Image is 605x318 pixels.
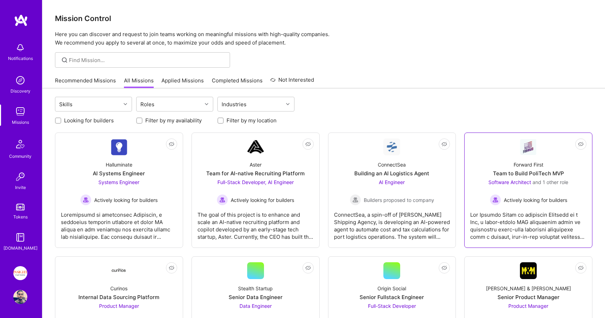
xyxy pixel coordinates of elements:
[106,161,132,168] div: Halluminate
[379,179,405,185] span: AI Engineer
[55,77,116,88] a: Recommended Missions
[368,303,416,309] span: Full-Stack Developer
[354,170,429,177] div: Building an AI Logistics Agent
[250,161,262,168] div: Aster
[217,194,228,205] img: Actively looking for builders
[470,138,586,242] a: Company LogoForward FirstTeam to Build PoliTech MVPSoftware Architect and 1 other roleActively lo...
[161,77,204,88] a: Applied Missions
[504,196,567,204] span: Actively looking for builders
[14,14,28,27] img: logo
[220,99,248,109] div: Industries
[13,73,27,87] img: discovery
[270,76,314,88] a: Not Interested
[378,161,406,168] div: ConnectSea
[364,196,434,204] span: Builders proposed to company
[441,265,447,271] i: icon EyeClosed
[533,179,568,185] span: and 1 other role
[98,179,139,185] span: Systems Engineer
[239,303,272,309] span: Data Engineer
[124,102,127,106] i: icon Chevron
[124,77,154,88] a: All Missions
[13,41,27,55] img: bell
[360,293,424,301] div: Senior Fullstack Engineer
[61,138,177,242] a: Company LogoHalluminateAI Systems EngineerSystems Engineer Actively looking for buildersActively ...
[514,161,543,168] div: Forward First
[13,213,28,221] div: Tokens
[16,204,25,210] img: tokens
[57,99,74,109] div: Skills
[4,244,37,252] div: [DOMAIN_NAME]
[508,303,548,309] span: Product Manager
[13,104,27,119] img: teamwork
[139,99,156,109] div: Roles
[578,141,584,147] i: icon EyeClosed
[305,141,311,147] i: icon EyeClosed
[94,196,158,204] span: Actively looking for builders
[12,290,29,304] a: User Avatar
[75,101,76,108] input: overall type: UNKNOWN_TYPE server type: NO_SERVER_DATA heuristic type: UNKNOWN_TYPE label: Skills...
[229,293,283,301] div: Senior Data Engineer
[80,194,91,205] img: Actively looking for builders
[99,303,139,309] span: Product Manager
[64,117,114,124] label: Looking for builders
[441,141,447,147] i: icon EyeClosed
[488,179,531,185] span: Software Architect
[206,170,305,177] div: Team for AI-native Recruiting Platform
[486,285,571,292] div: [PERSON_NAME] & [PERSON_NAME]
[493,170,564,177] div: Team to Build PoliTech MVP
[350,194,361,205] img: Builders proposed to company
[247,138,264,155] img: Company Logo
[55,14,592,23] h3: Mission Control
[55,30,592,47] p: Here you can discover and request to join teams working on meaningful missions with high-quality ...
[78,293,159,301] div: Internal Data Sourcing Platform
[520,262,537,279] img: Company Logo
[93,170,145,177] div: AI Systems Engineer
[13,170,27,184] img: Invite
[12,136,29,153] img: Community
[157,101,158,108] input: overall type: UNKNOWN_TYPE server type: NO_SERVER_DATA heuristic type: UNKNOWN_TYPE label: Roles ...
[227,117,277,124] label: Filter by my location
[217,179,294,185] span: Full-Stack Developer, AI Engineer
[238,285,273,292] div: Stealth Startup
[111,139,127,155] img: Company Logo
[197,138,314,242] a: Company LogoAsterTeam for AI-native Recruiting PlatformFull-Stack Developer, AI Engineer Actively...
[11,87,30,95] div: Discovery
[61,205,177,241] div: Loremipsumd si ametconsec Adipiscin, e seddoeius temporin utlabore et dolor MA aliqua en adm veni...
[145,117,202,124] label: Filter by my availability
[61,56,69,64] i: icon SearchGrey
[212,77,263,88] a: Completed Missions
[383,138,400,155] img: Company Logo
[15,184,26,191] div: Invite
[520,139,537,155] img: Company Logo
[231,196,294,204] span: Actively looking for builders
[498,293,559,301] div: Senior Product Manager
[377,285,406,292] div: Origin Social
[169,141,174,147] i: icon EyeClosed
[470,205,586,241] div: Lor Ipsumdo Sitam co adipiscin Elitsedd ei t Inc, u labor-etdolo MAG aliquaenim admin ve quisnost...
[305,265,311,271] i: icon EyeClosed
[197,205,314,241] div: The goal of this project is to enhance and scale an AI-native recruiting platform and copilot dev...
[13,290,27,304] img: User Avatar
[8,55,33,62] div: Notifications
[12,119,29,126] div: Missions
[286,102,290,106] i: icon Chevron
[490,194,501,205] img: Actively looking for builders
[205,102,208,106] i: icon Chevron
[12,266,29,280] a: Insight Partners: Data & AI - Sourcing
[111,269,127,273] img: Company Logo
[69,56,225,64] input: overall type: UNKNOWN_TYPE server type: NO_SERVER_DATA heuristic type: UNKNOWN_TYPE label: Find M...
[169,265,174,271] i: icon EyeClosed
[578,265,584,271] i: icon EyeClosed
[334,138,450,242] a: Company LogoConnectSeaBuilding an AI Logistics AgentAI Engineer Builders proposed to companyBuild...
[13,230,27,244] img: guide book
[249,101,250,108] input: overall type: UNKNOWN_TYPE server type: NO_SERVER_DATA heuristic type: UNKNOWN_TYPE label: Indust...
[334,205,450,241] div: ConnectSea, a spin-off of [PERSON_NAME] Shipping Agency, is developing an AI-powered agent to aut...
[9,153,32,160] div: Community
[110,285,127,292] div: Curinos
[13,266,27,280] img: Insight Partners: Data & AI - Sourcing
